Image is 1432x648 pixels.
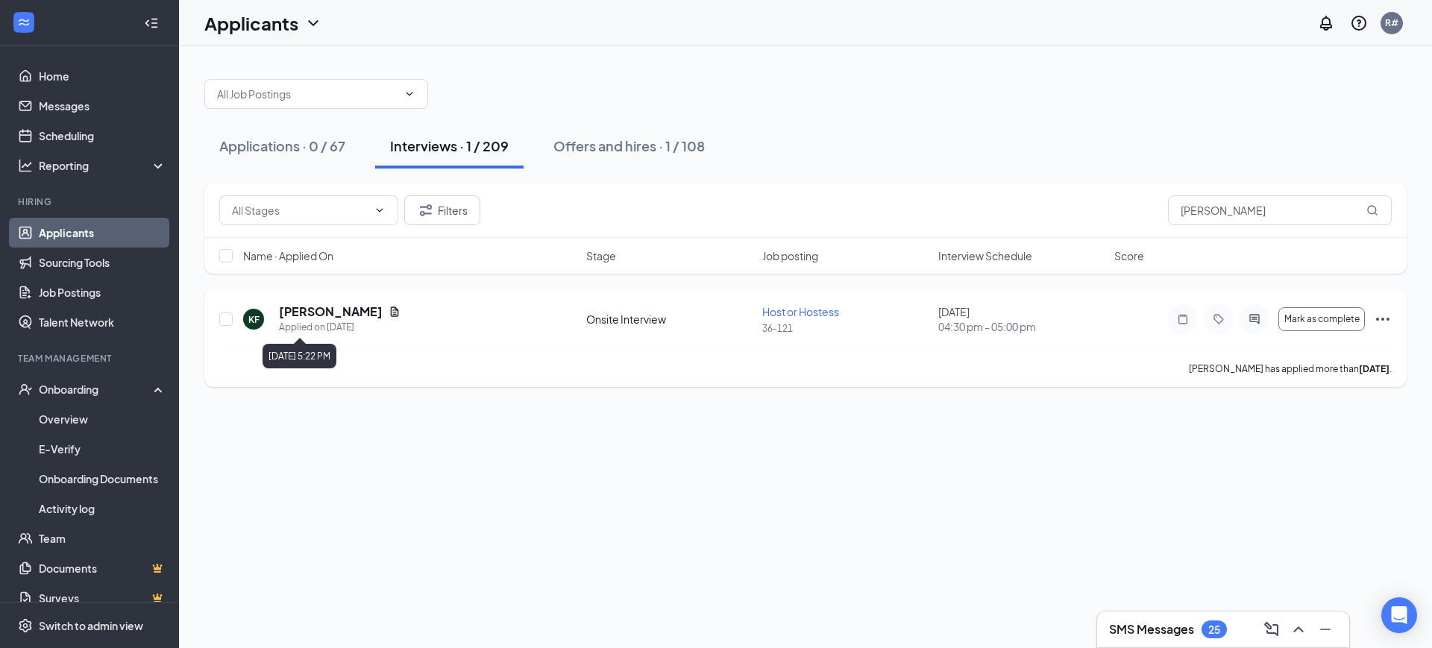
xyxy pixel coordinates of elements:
[18,382,33,397] svg: UserCheck
[39,553,166,583] a: DocumentsCrown
[39,61,166,91] a: Home
[248,313,260,326] div: KF
[1350,14,1368,32] svg: QuestionInfo
[1168,195,1392,225] input: Search in interviews
[1366,204,1378,216] svg: MagnifyingGlass
[1263,620,1281,638] svg: ComposeMessage
[938,304,1105,334] div: [DATE]
[1317,14,1335,32] svg: Notifications
[18,158,33,173] svg: Analysis
[1278,307,1365,331] button: Mark as complete
[16,15,31,30] svg: WorkstreamLogo
[217,86,398,102] input: All Job Postings
[39,248,166,277] a: Sourcing Tools
[39,382,154,397] div: Onboarding
[279,303,383,320] h5: [PERSON_NAME]
[762,305,839,318] span: Host or Hostess
[1287,617,1310,641] button: ChevronUp
[219,136,345,155] div: Applications · 0 / 67
[553,136,705,155] div: Offers and hires · 1 / 108
[144,16,159,31] svg: Collapse
[39,121,166,151] a: Scheduling
[1316,620,1334,638] svg: Minimize
[1189,362,1392,375] p: [PERSON_NAME] has applied more than .
[938,319,1105,334] span: 04:30 pm - 05:00 pm
[1374,310,1392,328] svg: Ellipses
[404,195,480,225] button: Filter Filters
[1385,16,1398,29] div: R#
[1210,313,1228,325] svg: Tag
[1359,363,1389,374] b: [DATE]
[304,14,322,32] svg: ChevronDown
[39,464,166,494] a: Onboarding Documents
[1284,314,1360,324] span: Mark as complete
[1313,617,1337,641] button: Minimize
[1114,248,1144,263] span: Score
[938,248,1032,263] span: Interview Schedule
[18,618,33,633] svg: Settings
[39,494,166,523] a: Activity log
[1290,620,1307,638] svg: ChevronUp
[1174,313,1192,325] svg: Note
[39,158,167,173] div: Reporting
[1246,313,1263,325] svg: ActiveChat
[389,306,401,318] svg: Document
[762,248,818,263] span: Job posting
[417,201,435,219] svg: Filter
[1260,617,1284,641] button: ComposeMessage
[39,91,166,121] a: Messages
[1381,597,1417,633] div: Open Intercom Messenger
[243,248,333,263] span: Name · Applied On
[279,320,401,335] div: Applied on [DATE]
[39,277,166,307] a: Job Postings
[39,307,166,337] a: Talent Network
[586,248,616,263] span: Stage
[586,312,753,327] div: Onsite Interview
[39,583,166,613] a: SurveysCrown
[39,434,166,464] a: E-Verify
[403,88,415,100] svg: ChevronDown
[39,618,143,633] div: Switch to admin view
[204,10,298,36] h1: Applicants
[762,322,929,335] p: 36-121
[1208,623,1220,636] div: 25
[18,195,163,208] div: Hiring
[263,344,336,368] div: [DATE] 5:22 PM
[390,136,509,155] div: Interviews · 1 / 209
[374,204,386,216] svg: ChevronDown
[232,202,368,218] input: All Stages
[39,218,166,248] a: Applicants
[39,523,166,553] a: Team
[39,404,166,434] a: Overview
[18,352,163,365] div: Team Management
[1109,621,1194,638] h3: SMS Messages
